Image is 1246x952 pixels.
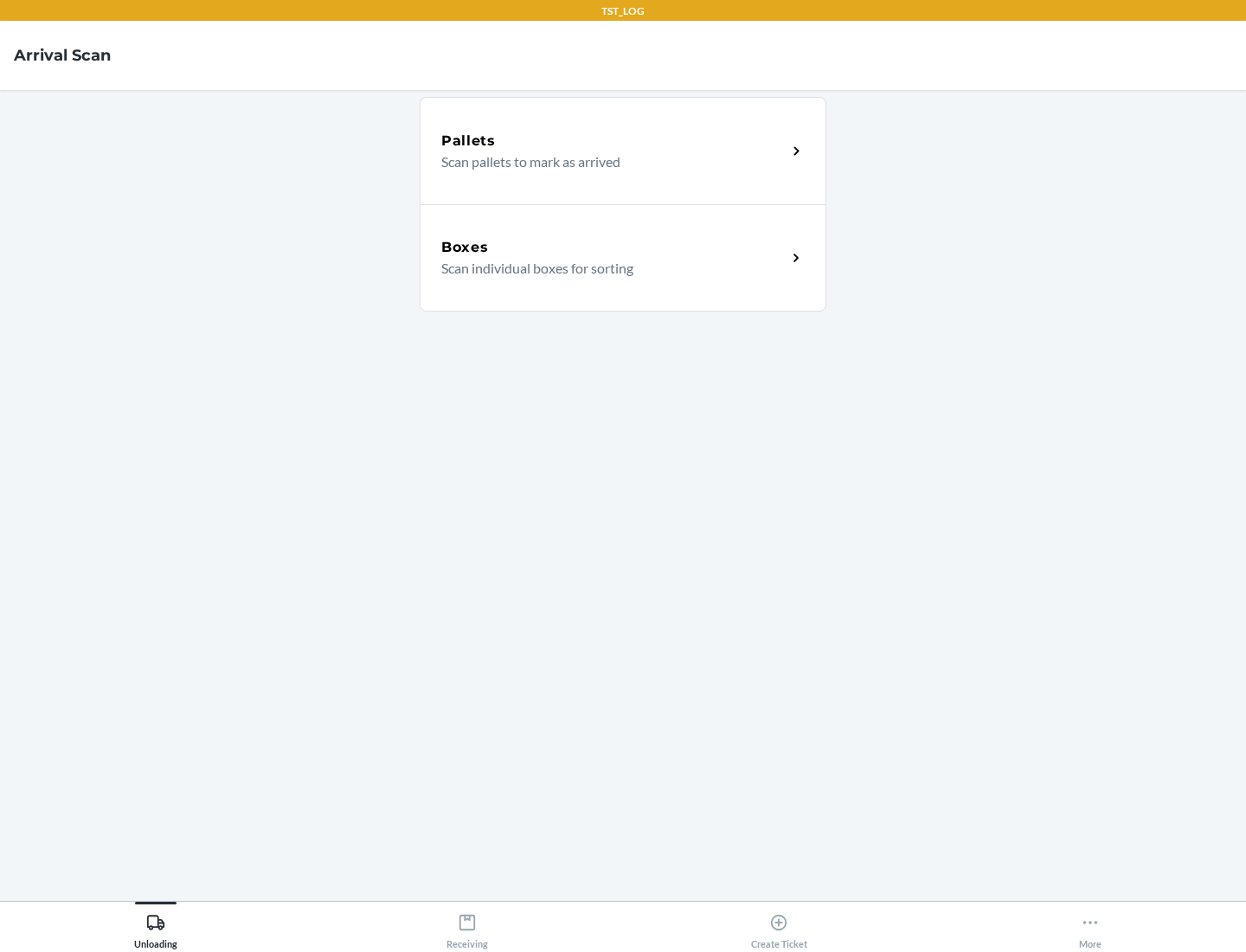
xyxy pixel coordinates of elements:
div: Create Ticket [751,906,807,949]
a: BoxesScan individual boxes for sorting [420,204,826,312]
p: Scan individual boxes for sorting [441,258,773,279]
h4: Arrival Scan [14,44,111,67]
a: PalletsScan pallets to mark as arrived [420,97,826,204]
button: Create Ticket [623,902,934,949]
button: Receiving [311,902,623,949]
div: More [1079,906,1101,949]
p: Scan pallets to mark as arrived [441,151,773,172]
div: Receiving [446,906,488,949]
h5: Boxes [441,237,489,258]
div: Unloading [134,906,177,949]
p: TST_LOG [601,3,645,19]
button: More [934,902,1246,949]
h5: Pallets [441,131,496,151]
